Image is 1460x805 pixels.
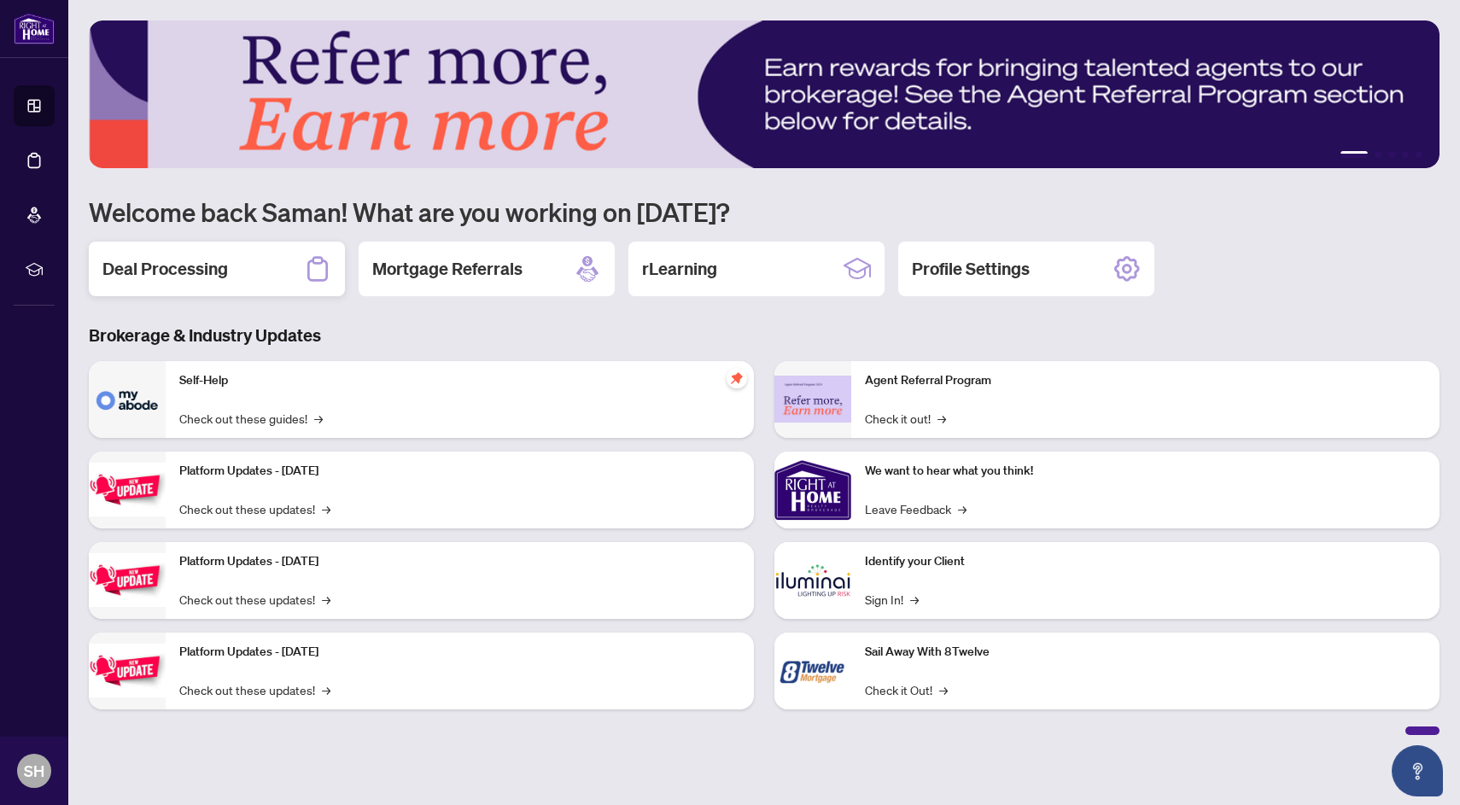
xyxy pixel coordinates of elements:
span: pushpin [727,368,747,388]
span: → [910,590,919,609]
img: Self-Help [89,361,166,438]
span: → [937,409,946,428]
span: → [322,680,330,699]
a: Sign In!→ [865,590,919,609]
img: Agent Referral Program [774,376,851,423]
button: 4 [1402,151,1409,158]
a: Check out these updates!→ [179,590,330,609]
img: Sail Away With 8Twelve [774,633,851,709]
span: → [322,590,330,609]
button: 1 [1340,151,1368,158]
h3: Brokerage & Industry Updates [89,324,1440,347]
button: 2 [1375,151,1381,158]
span: → [322,499,330,518]
img: Slide 0 [89,20,1440,168]
a: Check it out!→ [865,409,946,428]
h2: Deal Processing [102,257,228,281]
img: Identify your Client [774,542,851,619]
span: → [314,409,323,428]
p: Platform Updates - [DATE] [179,552,740,571]
h1: Welcome back Saman! What are you working on [DATE]? [89,195,1440,228]
p: Agent Referral Program [865,371,1426,390]
img: Platform Updates - July 21, 2025 [89,463,166,516]
button: 3 [1388,151,1395,158]
a: Check out these guides!→ [179,409,323,428]
a: Check it Out!→ [865,680,948,699]
h2: rLearning [642,257,717,281]
img: Platform Updates - June 23, 2025 [89,644,166,697]
button: Open asap [1392,745,1443,796]
p: Self-Help [179,371,740,390]
p: Sail Away With 8Twelve [865,643,1426,662]
img: logo [14,13,55,44]
p: Platform Updates - [DATE] [179,643,740,662]
button: 5 [1416,151,1422,158]
span: → [958,499,967,518]
p: We want to hear what you think! [865,462,1426,481]
h2: Mortgage Referrals [372,257,523,281]
p: Platform Updates - [DATE] [179,462,740,481]
span: SH [24,759,44,783]
a: Leave Feedback→ [865,499,967,518]
img: Platform Updates - July 8, 2025 [89,553,166,607]
a: Check out these updates!→ [179,680,330,699]
p: Identify your Client [865,552,1426,571]
img: We want to hear what you think! [774,452,851,528]
span: → [939,680,948,699]
a: Check out these updates!→ [179,499,330,518]
h2: Profile Settings [912,257,1030,281]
